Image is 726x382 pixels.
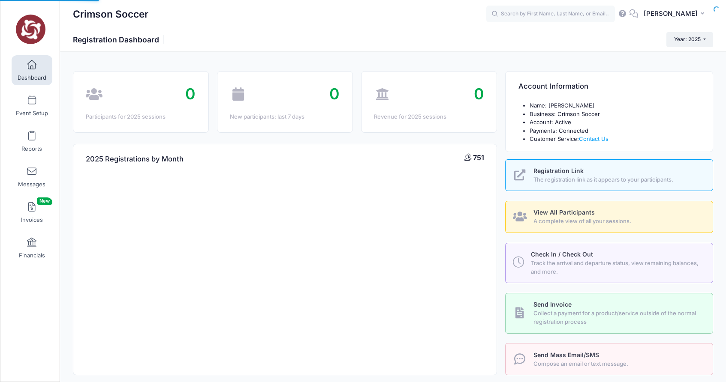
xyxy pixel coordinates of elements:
[474,84,484,103] span: 0
[530,135,700,143] li: Customer Service:
[533,360,703,368] span: Compose an email or text message.
[21,145,42,152] span: Reports
[533,301,572,308] span: Send Invoice
[579,135,609,142] a: Contact Us
[73,35,166,44] h1: Registration Dashboard
[505,293,713,333] a: Send Invoice Collect a payment for a product/service outside of the normal registration process
[533,309,703,326] span: Collect a payment for a product/service outside of the normal registration process
[674,36,701,42] span: Year: 2025
[533,167,584,174] span: Registration Link
[530,118,700,127] li: Account: Active
[505,159,713,191] a: Registration Link The registration link as it appears to your participants.
[329,84,340,103] span: 0
[518,75,588,99] h4: Account Information
[0,9,60,50] a: Crimson Soccer
[644,9,698,18] span: [PERSON_NAME]
[18,181,45,188] span: Messages
[533,209,595,216] span: View All Participants
[473,153,484,162] span: 751
[15,13,47,45] img: Crimson Soccer
[73,4,148,24] h1: Crimson Soccer
[230,113,340,121] div: New participants: last 7 days
[533,217,703,226] span: A complete view of all your sessions.
[505,201,713,233] a: View All Participants A complete view of all your sessions.
[486,6,615,23] input: Search by First Name, Last Name, or Email...
[666,32,713,47] button: Year: 2025
[531,259,703,276] span: Track the arrival and departure status, view remaining balances, and more.
[530,101,700,110] li: Name: [PERSON_NAME]
[531,251,593,258] span: Check In / Check Out
[19,252,45,259] span: Financials
[86,147,184,171] h4: 2025 Registrations by Month
[12,91,52,121] a: Event Setup
[638,4,713,24] button: [PERSON_NAME]
[185,84,196,103] span: 0
[86,113,196,121] div: Participants for 2025 sessions
[505,343,713,375] a: Send Mass Email/SMS Compose an email or text message.
[18,74,46,81] span: Dashboard
[12,126,52,156] a: Reports
[16,110,48,117] span: Event Setup
[374,113,484,121] div: Revenue for 2025 sessions
[37,197,52,205] span: New
[505,243,713,283] a: Check In / Check Out Track the arrival and departure status, view remaining balances, and more.
[530,127,700,135] li: Payments: Connected
[12,162,52,192] a: Messages
[12,197,52,227] a: InvoicesNew
[12,233,52,263] a: Financials
[533,351,599,358] span: Send Mass Email/SMS
[12,55,52,85] a: Dashboard
[533,176,703,184] span: The registration link as it appears to your participants.
[21,216,43,224] span: Invoices
[530,110,700,119] li: Business: Crimson Soccer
